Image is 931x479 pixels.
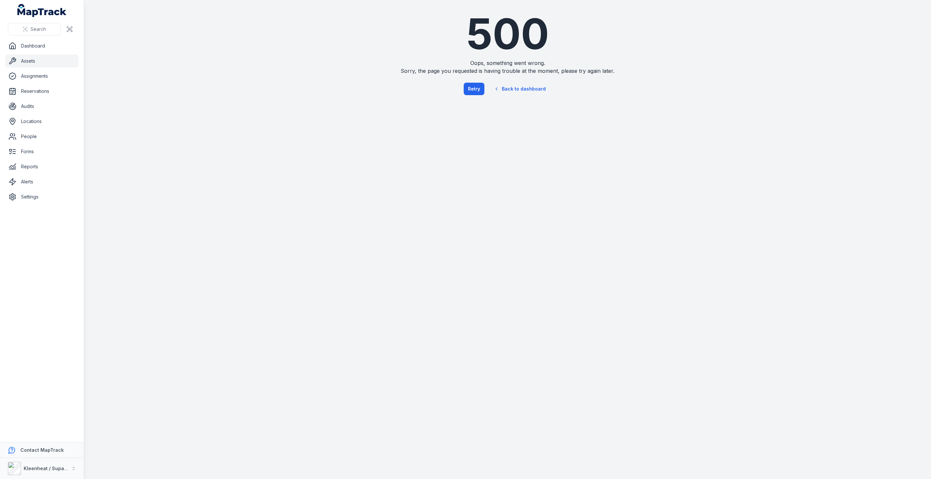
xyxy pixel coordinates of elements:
strong: Kleenheat / Supagas [24,466,73,471]
span: Sorry, the page you requested is having trouble at the moment, please try again later. [387,67,629,75]
button: Search [8,23,61,35]
span: Oops, something went wrong. [387,59,629,67]
a: Assignments [5,70,78,83]
a: Forms [5,145,78,158]
button: Retry [464,83,484,95]
a: Locations [5,115,78,128]
span: Search [31,26,46,32]
strong: Contact MapTrack [20,447,64,453]
h1: 500 [387,13,629,55]
a: Back to dashboard [488,81,551,96]
a: Reservations [5,85,78,98]
a: Audits [5,100,78,113]
a: Alerts [5,175,78,188]
a: Settings [5,190,78,203]
a: Assets [5,54,78,68]
a: MapTrack [17,4,67,17]
a: Reports [5,160,78,173]
a: Dashboard [5,39,78,52]
a: People [5,130,78,143]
